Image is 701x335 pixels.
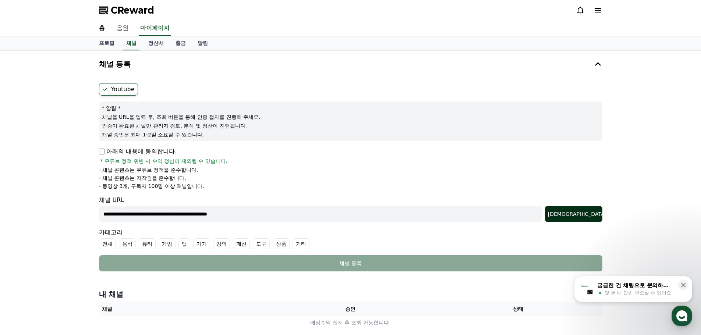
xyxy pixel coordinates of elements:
[193,238,210,249] label: 기기
[93,36,120,50] a: 프로필
[114,244,123,250] span: 설정
[142,36,170,50] a: 정산서
[213,238,230,249] label: 강의
[49,233,95,252] a: 대화
[95,233,141,252] a: 설정
[192,36,214,50] a: 알림
[99,255,602,271] button: 채널 등록
[139,238,156,249] label: 뷰티
[23,244,28,250] span: 홈
[2,233,49,252] a: 홈
[273,238,290,249] label: 상품
[99,316,602,329] td: 예상수익 집계 후 조회 가능합니다.
[102,122,599,129] p: 인증이 완료된 채널만 관리자 검토, 분석 및 정산이 진행됩니다.
[178,238,190,249] label: 앱
[99,182,204,190] p: - 동영상 3개, 구독자 100명 이상 채널입니다.
[111,21,134,36] a: 음원
[99,174,186,182] p: - 채널 콘텐츠는 저작권을 준수합니다.
[100,157,228,165] span: * 유튜브 정책 위반 시 수익 정산이 제외될 수 있습니다.
[99,302,267,316] th: 채널
[293,238,309,249] label: 기타
[111,4,154,16] span: CReward
[434,302,602,316] th: 상태
[233,238,250,249] label: 패션
[96,54,605,74] button: 채널 등록
[139,21,171,36] a: 마이페이지
[102,131,599,138] p: 채널 승인은 최대 1-2일 소요될 수 있습니다.
[99,83,138,96] label: Youtube
[93,21,111,36] a: 홈
[123,36,139,50] a: 채널
[67,245,76,250] span: 대화
[114,260,588,267] div: 채널 등록
[99,166,198,174] p: - 채널 콘텐츠는 유튜브 정책을 준수합니다.
[119,238,136,249] label: 음식
[159,238,176,249] label: 게임
[99,60,131,68] h4: 채널 등록
[99,289,602,299] h4: 내 채널
[102,113,599,121] p: 채널을 URL을 입력 후, 조회 버튼을 통해 인증 절차를 진행해 주세요.
[545,206,602,222] button: [DEMOGRAPHIC_DATA]
[170,36,192,50] a: 출금
[253,238,270,249] label: 도구
[99,196,602,222] div: 채널 URL
[99,238,116,249] label: 전체
[99,147,177,156] p: 아래의 내용에 동의합니다.
[548,210,599,218] div: [DEMOGRAPHIC_DATA]
[266,302,434,316] th: 승인
[99,4,154,16] a: CReward
[99,228,602,249] div: 카테고리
